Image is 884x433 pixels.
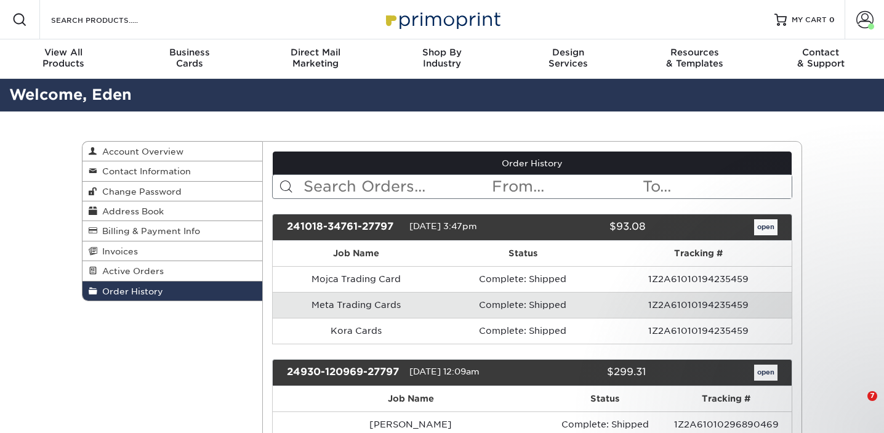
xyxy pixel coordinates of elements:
img: Primoprint [380,6,504,33]
input: Search Orders... [302,175,491,198]
div: $93.08 [523,219,654,235]
input: To... [641,175,792,198]
span: Contact [758,47,884,58]
td: Complete: Shipped [440,318,605,344]
span: Active Orders [97,266,164,276]
span: Business [126,47,252,58]
span: Change Password [97,187,182,196]
iframe: Intercom live chat [842,391,872,421]
a: Address Book [82,201,262,221]
th: Job Name [273,241,441,266]
div: Cards [126,47,252,69]
a: Billing & Payment Info [82,221,262,241]
span: Address Book [97,206,164,216]
div: & Support [758,47,884,69]
a: DesignServices [505,39,632,79]
div: 24930-120969-27797 [278,365,409,381]
span: [DATE] 12:09am [409,366,480,376]
a: Account Overview [82,142,262,161]
span: Design [505,47,632,58]
a: Direct MailMarketing [252,39,379,79]
span: Resources [632,47,758,58]
a: Order History [82,281,262,301]
span: Account Overview [97,147,183,156]
div: 241018-34761-27797 [278,219,409,235]
td: 1Z2A61010194235459 [605,318,792,344]
a: Contact& Support [758,39,884,79]
span: Shop By [379,47,505,58]
input: From... [491,175,641,198]
td: Mojca Trading Card [273,266,441,292]
td: 1Z2A61010194235459 [605,266,792,292]
span: Contact Information [97,166,191,176]
div: Marketing [252,47,379,69]
a: Active Orders [82,261,262,281]
td: 1Z2A61010194235459 [605,292,792,318]
a: Contact Information [82,161,262,181]
span: 0 [829,15,835,24]
span: Order History [97,286,163,296]
a: Order History [273,152,792,175]
th: Status [440,241,605,266]
div: $299.31 [523,365,654,381]
input: SEARCH PRODUCTS..... [50,12,170,27]
div: Industry [379,47,505,69]
span: 7 [867,391,877,401]
td: Complete: Shipped [440,292,605,318]
a: Change Password [82,182,262,201]
span: [DATE] 3:47pm [409,221,477,231]
td: Complete: Shipped [440,266,605,292]
th: Job Name [273,386,550,411]
span: Invoices [97,246,138,256]
a: Invoices [82,241,262,261]
a: Shop ByIndustry [379,39,505,79]
td: Kora Cards [273,318,441,344]
span: MY CART [792,15,827,25]
th: Status [549,386,661,411]
a: BusinessCards [126,39,252,79]
div: Services [505,47,632,69]
a: Resources& Templates [632,39,758,79]
span: Direct Mail [252,47,379,58]
span: Billing & Payment Info [97,226,200,236]
div: & Templates [632,47,758,69]
td: Meta Trading Cards [273,292,441,318]
th: Tracking # [605,241,792,266]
